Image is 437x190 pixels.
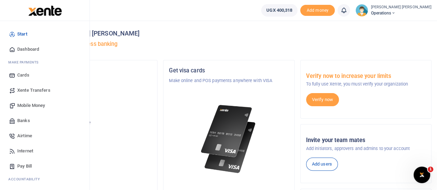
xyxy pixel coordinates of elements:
small: [PERSON_NAME] [PERSON_NAME] [371,4,431,10]
p: Your current account balance [32,119,152,126]
span: Xente Transfers [17,87,50,94]
span: Banks [17,117,30,124]
p: HOSTALITE [32,77,152,84]
span: Airtime [17,132,32,139]
span: ake Payments [12,60,39,65]
p: To fully use Xente, you must verify your organization [306,81,426,88]
h5: Account [32,94,152,101]
a: Start [6,27,84,42]
iframe: Intercom live chat [414,167,430,183]
li: Wallet ballance [258,4,300,17]
h5: Verify now to increase your limits [306,73,426,80]
span: Operations [371,10,431,16]
a: Banks [6,113,84,128]
h5: Get visa cards [169,67,288,74]
a: profile-user [PERSON_NAME] [PERSON_NAME] Operations [355,4,431,17]
a: Pay Bill [6,159,84,174]
a: Dashboard [6,42,84,57]
img: xente-_physical_cards.png [199,101,259,178]
h5: Invite your team mates [306,137,426,144]
p: Add initiators, approvers and admins to your account [306,145,426,152]
a: Mobile Money [6,98,84,113]
span: Mobile Money [17,102,45,109]
a: UGX 400,318 [261,4,297,17]
span: Cards [17,72,29,79]
img: profile-user [355,4,368,17]
h4: Hello [PERSON_NAME] [PERSON_NAME] [26,30,431,37]
a: Internet [6,143,84,159]
span: Start [17,31,27,38]
span: Pay Bill [17,163,32,170]
span: 1 [428,167,433,172]
a: Airtime [6,128,84,143]
p: Make online and POS payments anywhere with VISA [169,77,288,84]
a: Add users [306,158,338,171]
span: countability [13,177,40,182]
li: Ac [6,174,84,184]
a: Verify now [306,93,339,106]
span: Dashboard [17,46,39,53]
a: logo-small logo-large logo-large [28,8,62,13]
a: Xente Transfers [6,83,84,98]
span: Add money [300,5,335,16]
h5: Welcome to better business banking [26,41,431,48]
a: Cards [6,68,84,83]
img: logo-large [28,6,62,16]
p: Operations [32,104,152,111]
a: Add money [300,7,335,12]
li: Toup your wallet [300,5,335,16]
li: M [6,57,84,68]
span: UGX 400,318 [266,7,292,14]
h5: UGX 400,318 [32,128,152,135]
h5: Organization [32,67,152,74]
span: Internet [17,148,33,154]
